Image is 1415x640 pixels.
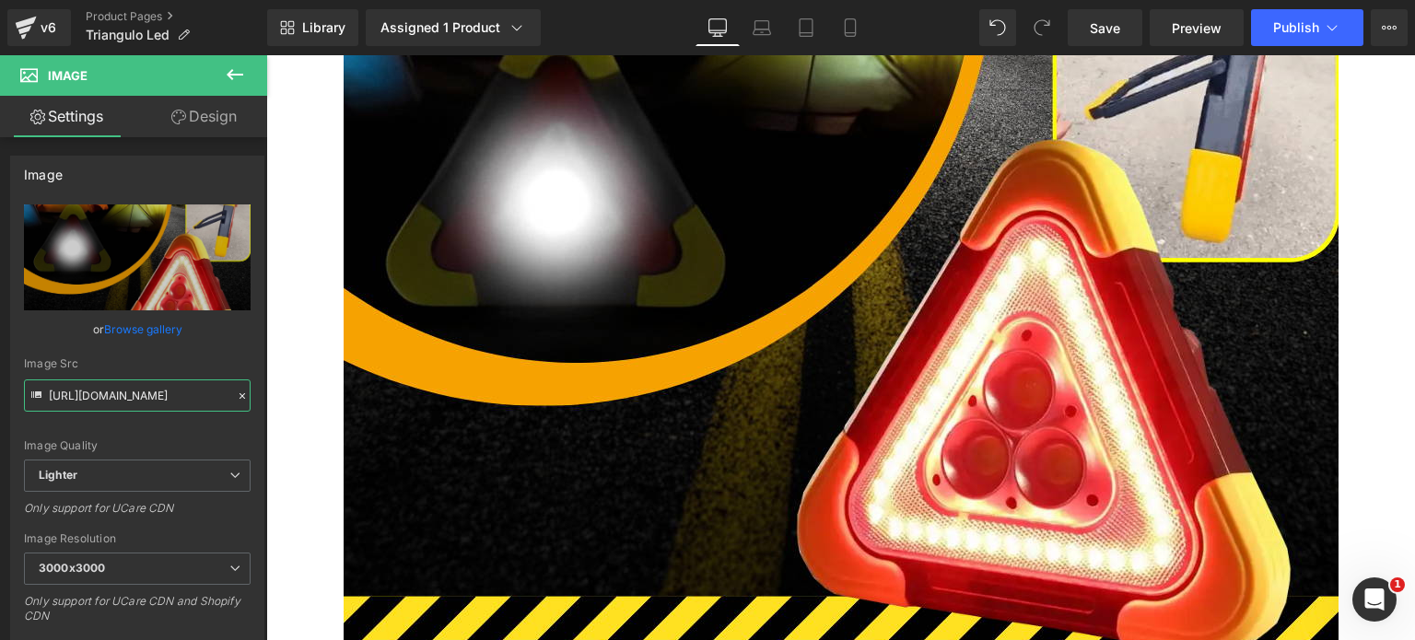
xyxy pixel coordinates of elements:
[24,594,251,635] div: Only support for UCare CDN and Shopify CDN
[37,16,60,40] div: v6
[39,561,105,575] b: 3000x3000
[1150,9,1244,46] a: Preview
[86,28,170,42] span: Triangulo Led
[137,96,271,137] a: Design
[1352,577,1397,622] iframe: Intercom live chat
[24,357,251,370] div: Image Src
[302,19,345,36] span: Library
[1371,9,1408,46] button: More
[380,18,526,37] div: Assigned 1 Product
[24,157,63,182] div: Image
[104,313,182,345] a: Browse gallery
[979,9,1016,46] button: Undo
[24,320,251,339] div: or
[1172,18,1222,38] span: Preview
[267,9,358,46] a: New Library
[1090,18,1120,38] span: Save
[1390,577,1405,592] span: 1
[1023,9,1060,46] button: Redo
[24,532,251,545] div: Image Resolution
[740,9,784,46] a: Laptop
[696,9,740,46] a: Desktop
[1251,9,1363,46] button: Publish
[24,501,251,528] div: Only support for UCare CDN
[784,9,828,46] a: Tablet
[7,9,71,46] a: v6
[39,468,77,482] b: Lighter
[1273,20,1319,35] span: Publish
[48,68,88,83] span: Image
[828,9,872,46] a: Mobile
[24,379,251,412] input: Link
[24,439,251,452] div: Image Quality
[86,9,267,24] a: Product Pages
